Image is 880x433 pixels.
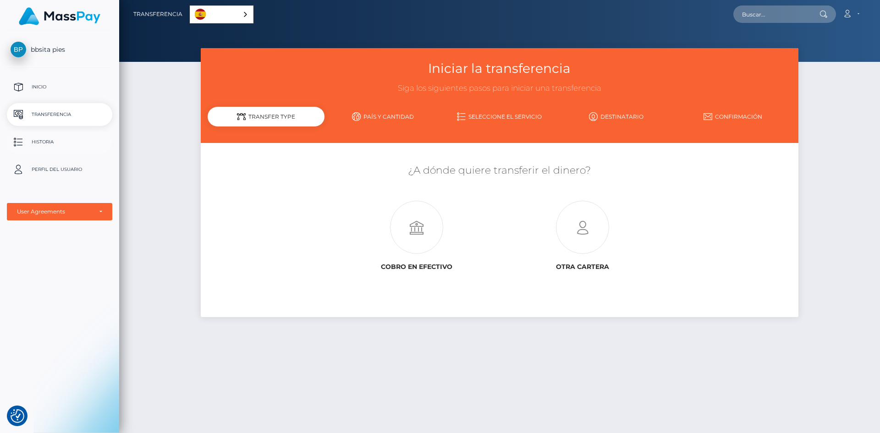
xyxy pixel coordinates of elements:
[208,164,791,178] h5: ¿A dónde quiere transferir el dinero?
[19,7,100,25] img: MassPay
[208,107,324,126] div: Transfer Type
[733,5,819,23] input: Buscar...
[11,409,24,423] button: Consent Preferences
[341,263,493,271] h6: Cobro en efectivo
[11,108,109,121] p: Transferencia
[11,135,109,149] p: Historia
[675,109,792,125] a: Confirmación
[208,83,791,94] h3: Siga los siguientes pasos para iniciar una transferencia
[11,80,109,94] p: Inicio
[558,109,675,125] a: Destinatario
[7,76,112,99] a: Inicio
[7,203,112,220] button: User Agreements
[190,6,253,23] a: Español
[7,158,112,181] a: Perfil del usuario
[190,5,253,23] div: Language
[7,131,112,153] a: Historia
[17,208,92,215] div: User Agreements
[208,60,791,77] h3: Iniciar la transferencia
[190,5,253,23] aside: Language selected: Español
[7,103,112,126] a: Transferencia
[11,409,24,423] img: Revisit consent button
[506,263,659,271] h6: Otra cartera
[441,109,558,125] a: Seleccione el servicio
[11,163,109,176] p: Perfil del usuario
[324,109,441,125] a: País y cantidad
[133,5,182,24] a: Transferencia
[7,45,112,54] span: bbsita pies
